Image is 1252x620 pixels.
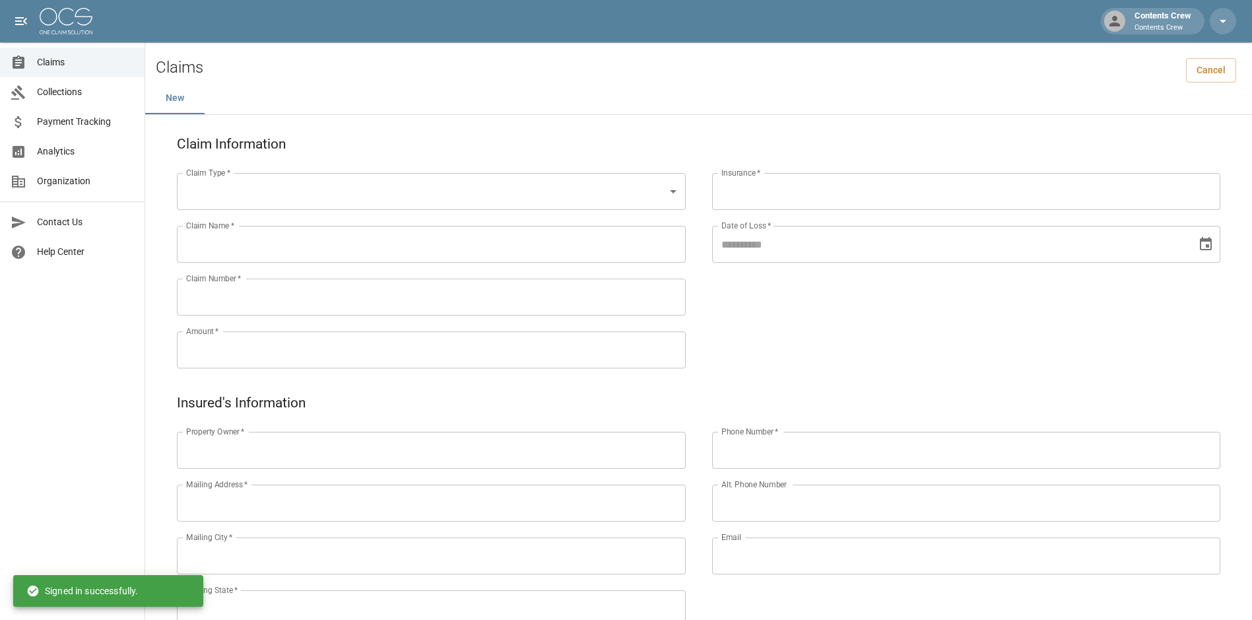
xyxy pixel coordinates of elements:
label: Email [721,532,741,543]
p: Contents Crew [1135,22,1191,34]
span: Analytics [37,145,134,158]
label: Amount [186,326,219,337]
span: Organization [37,174,134,188]
button: open drawer [8,8,34,34]
div: Signed in successfully. [26,579,138,603]
label: Mailing State [186,584,238,596]
button: Choose date [1193,231,1219,258]
div: Contents Crew [1129,9,1197,33]
span: Collections [37,85,134,99]
div: dynamic tabs [145,83,1252,114]
label: Mailing Address [186,479,247,490]
span: Claims [37,55,134,69]
span: Help Center [37,245,134,259]
span: Payment Tracking [37,115,134,129]
img: ocs-logo-white-transparent.png [40,8,92,34]
label: Claim Number [186,273,241,284]
button: New [145,83,205,114]
label: Claim Name [186,220,234,231]
label: Insurance [721,167,760,178]
a: Cancel [1186,58,1236,83]
label: Property Owner [186,426,245,437]
label: Phone Number [721,426,778,437]
label: Date of Loss [721,220,771,231]
span: Contact Us [37,215,134,229]
h2: Claims [156,58,203,77]
label: Alt. Phone Number [721,479,787,490]
label: Claim Type [186,167,230,178]
label: Mailing City [186,532,233,543]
